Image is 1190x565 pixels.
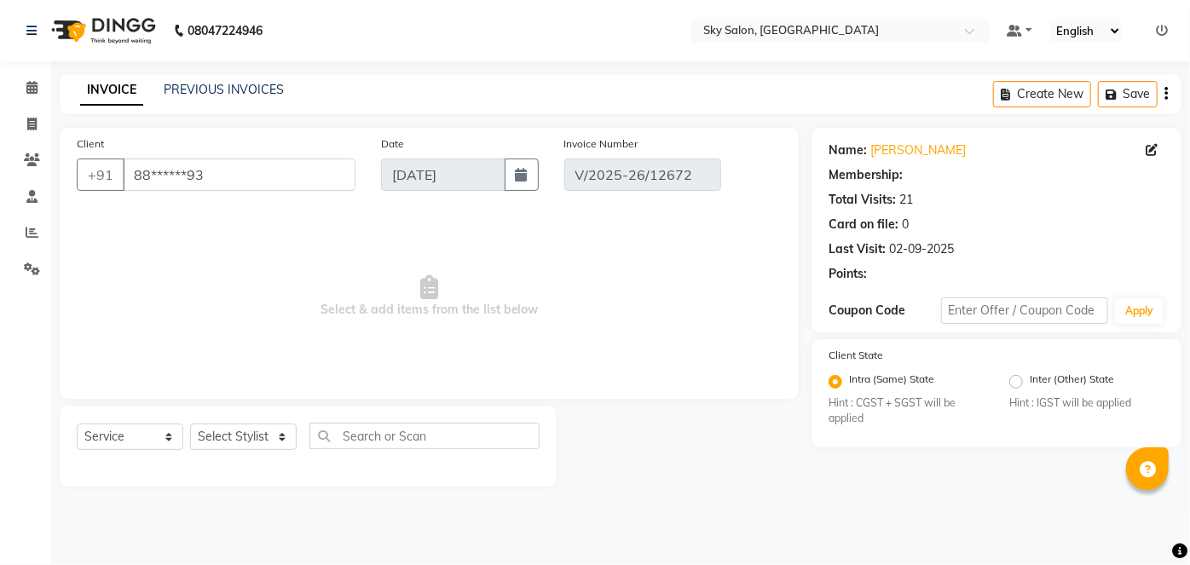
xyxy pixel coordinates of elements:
input: Enter Offer / Coupon Code [941,297,1109,324]
div: 02-09-2025 [889,240,954,258]
button: Apply [1115,298,1164,324]
button: Save [1098,81,1158,107]
img: logo [43,7,160,55]
div: Card on file: [829,216,898,233]
button: Create New [993,81,1091,107]
a: PREVIOUS INVOICES [164,82,284,97]
div: Membership: [829,166,903,184]
input: Search by Name/Mobile/Email/Code [123,159,355,191]
div: Last Visit: [829,240,886,258]
div: 21 [899,191,913,209]
button: +91 [77,159,124,191]
div: Points: [829,265,867,283]
small: Hint : CGST + SGST will be applied [829,395,984,427]
label: Invoice Number [564,136,638,152]
label: Date [381,136,404,152]
div: Coupon Code [829,302,940,320]
input: Search or Scan [309,423,540,449]
div: Total Visits: [829,191,896,209]
label: Client [77,136,104,152]
small: Hint : IGST will be applied [1009,395,1164,411]
a: INVOICE [80,75,143,106]
a: [PERSON_NAME] [870,141,966,159]
label: Inter (Other) State [1030,372,1114,392]
div: Name: [829,141,867,159]
span: Select & add items from the list below [77,211,782,382]
label: Client State [829,348,883,363]
label: Intra (Same) State [849,372,934,392]
div: 0 [902,216,909,233]
b: 08047224946 [188,7,263,55]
